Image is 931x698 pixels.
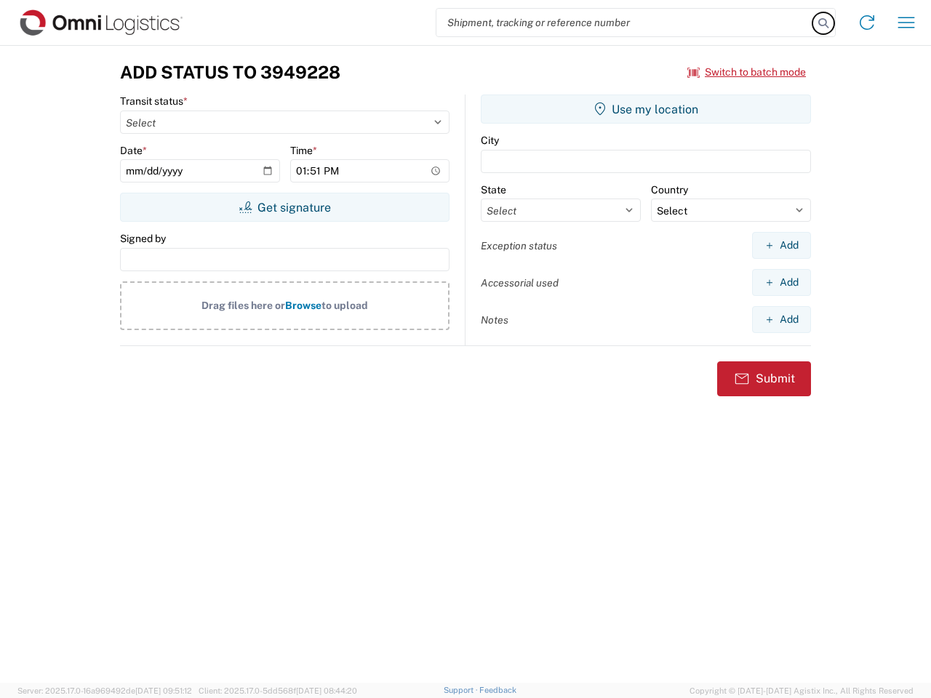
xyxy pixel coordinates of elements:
[199,686,357,695] span: Client: 2025.17.0-5dd568f
[285,300,321,311] span: Browse
[479,686,516,694] a: Feedback
[481,313,508,326] label: Notes
[481,276,559,289] label: Accessorial used
[481,239,557,252] label: Exception status
[690,684,914,697] span: Copyright © [DATE]-[DATE] Agistix Inc., All Rights Reserved
[717,361,811,396] button: Submit
[201,300,285,311] span: Drag files here or
[481,134,499,147] label: City
[135,686,192,695] span: [DATE] 09:51:12
[752,306,811,333] button: Add
[120,193,449,222] button: Get signature
[321,300,368,311] span: to upload
[120,144,147,157] label: Date
[752,269,811,296] button: Add
[481,95,811,124] button: Use my location
[444,686,480,694] a: Support
[17,686,192,695] span: Server: 2025.17.0-16a969492de
[651,183,688,196] label: Country
[436,9,813,36] input: Shipment, tracking or reference number
[120,62,340,83] h3: Add Status to 3949228
[687,60,806,84] button: Switch to batch mode
[296,686,357,695] span: [DATE] 08:44:20
[481,183,506,196] label: State
[120,95,188,108] label: Transit status
[120,232,166,245] label: Signed by
[752,232,811,259] button: Add
[290,144,317,157] label: Time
